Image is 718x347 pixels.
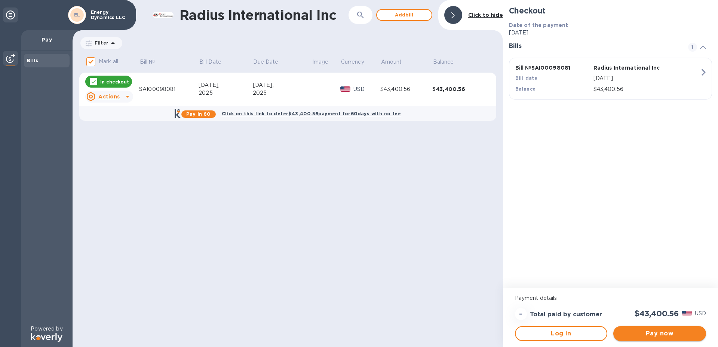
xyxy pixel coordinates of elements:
span: Log in [522,329,601,338]
span: 1 [688,43,697,52]
div: $43,400.56 [432,85,487,93]
img: USD [682,311,692,316]
div: 2025 [199,89,253,97]
u: Actions [98,94,120,100]
img: USD [340,86,350,92]
p: [DATE] [593,74,700,82]
p: Filter [92,40,108,46]
b: Bills [27,58,38,63]
span: Bill Date [199,58,231,66]
span: Add bill [383,10,426,19]
span: Amount [381,58,412,66]
button: Pay now [613,326,706,341]
span: Bill № [140,58,165,66]
button: Bill №SAI00098081Radius International IncBill date[DATE]Balance$43,400.56 [509,58,712,100]
p: [DATE] [509,29,712,37]
h2: Checkout [509,6,712,15]
div: [DATE], [253,81,312,89]
p: Bill № SAI00098081 [515,64,590,71]
div: $43,400.56 [380,85,432,93]
p: Bill Date [199,58,221,66]
span: Pay now [619,329,700,338]
p: Currency [341,58,364,66]
div: 2025 [253,89,312,97]
p: Pay [27,36,67,43]
b: Balance [515,86,536,92]
p: Radius International Inc [593,64,669,71]
p: Powered by [31,325,62,333]
b: EL [74,12,80,18]
p: $43,400.56 [593,85,700,93]
p: Mark all [99,58,118,66]
b: Date of the payment [509,22,568,28]
span: Balance [433,58,464,66]
p: Due Date [253,58,278,66]
h3: Total paid by customer [530,311,602,318]
p: Balance [433,58,454,66]
p: USD [695,310,706,317]
p: Amount [381,58,402,66]
div: SAI00098081 [139,85,199,93]
div: [DATE], [199,81,253,89]
p: Energy Dynamics LLC [91,10,128,20]
p: Bill № [140,58,155,66]
button: Addbill [376,9,432,21]
div: = [515,308,527,320]
h2: $43,400.56 [635,309,679,318]
b: Click to hide [468,12,503,18]
p: Payment details [515,294,706,302]
p: In checkout [100,79,129,85]
b: Pay in 60 [186,111,211,117]
b: Bill date [515,75,538,81]
h1: Radius International Inc [179,7,349,23]
h3: Bills [509,43,679,50]
img: Logo [31,333,62,342]
button: Log in [515,326,608,341]
b: Click on this link to defer $43,400.56 payment for 60 days with no fee [222,111,401,116]
p: USD [353,85,380,93]
span: Due Date [253,58,288,66]
p: Image [312,58,329,66]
